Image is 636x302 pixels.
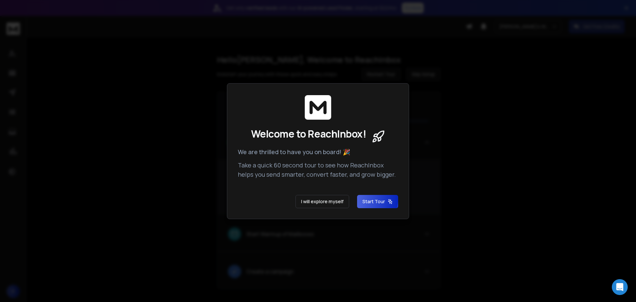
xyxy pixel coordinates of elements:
[362,198,393,205] span: Start Tour
[251,128,366,140] span: Welcome to ReachInbox!
[238,160,398,179] p: Take a quick 60 second tour to see how ReachInbox helps you send smarter, convert faster, and gro...
[612,279,628,295] div: Open Intercom Messenger
[295,195,349,208] button: I will explore myself
[238,147,398,156] p: We are thrilled to have you on board! 🎉
[357,195,398,208] button: Start Tour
